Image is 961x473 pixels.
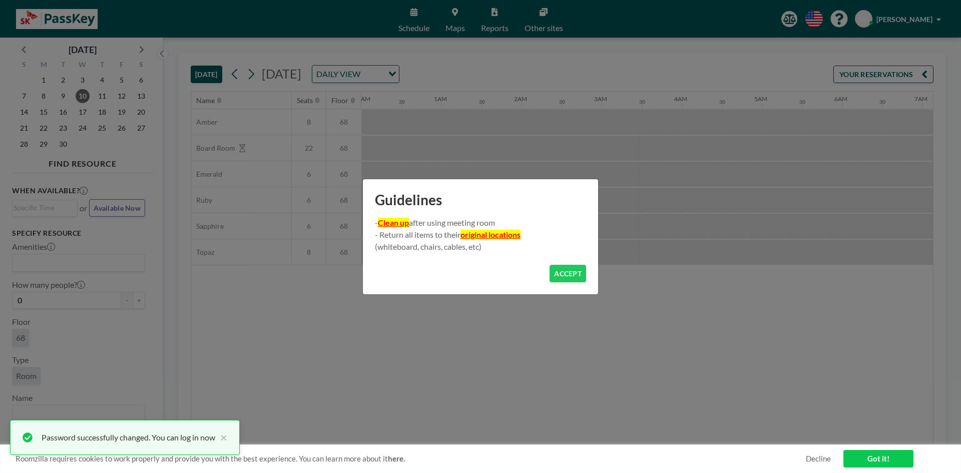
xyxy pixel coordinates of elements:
[215,431,227,443] button: close
[375,217,586,229] p: - after using meeting room
[375,241,586,253] p: ㅤ(whiteboard, chairs, cables, etc)
[42,431,215,443] div: Password successfully changed. You can log in now
[16,454,806,463] span: Roomzilla requires cookies to work properly and provide you with the best experience. You can lea...
[550,265,586,282] button: ACCEPT
[388,454,405,463] a: here.
[843,450,913,467] a: Got it!
[460,230,521,239] u: original locations
[375,229,586,241] p: - Return all items to their
[363,179,598,217] h1: Guidelines
[378,218,409,227] u: Clean up
[806,454,831,463] a: Decline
